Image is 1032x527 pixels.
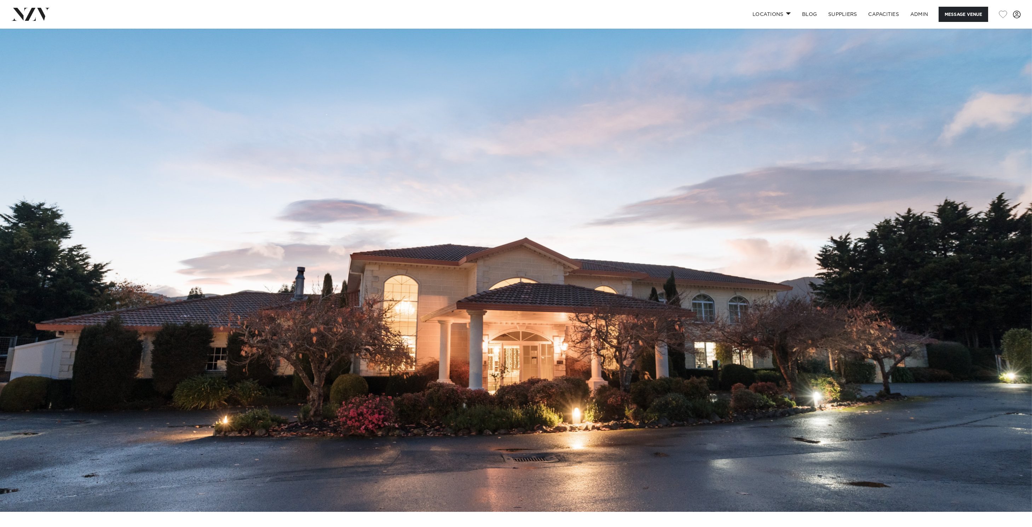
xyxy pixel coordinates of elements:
[905,7,934,22] a: ADMIN
[11,8,50,21] img: nzv-logo.png
[747,7,796,22] a: Locations
[863,7,905,22] a: Capacities
[939,7,988,22] button: Message Venue
[823,7,863,22] a: SUPPLIERS
[796,7,823,22] a: BLOG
